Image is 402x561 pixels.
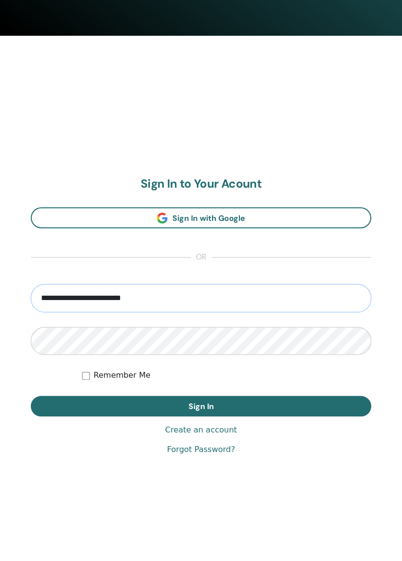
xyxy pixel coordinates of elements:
a: Sign In with Google [31,207,371,228]
span: Sign In [189,401,214,411]
button: Sign In [31,396,371,416]
a: Forgot Password? [167,444,235,455]
h2: Sign In to Your Acount [31,177,371,191]
label: Remember Me [94,369,151,381]
div: Keep me authenticated indefinitely or until I manually logout [82,369,371,381]
span: or [191,252,212,263]
span: Sign In with Google [172,213,245,223]
a: Create an account [165,424,237,436]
